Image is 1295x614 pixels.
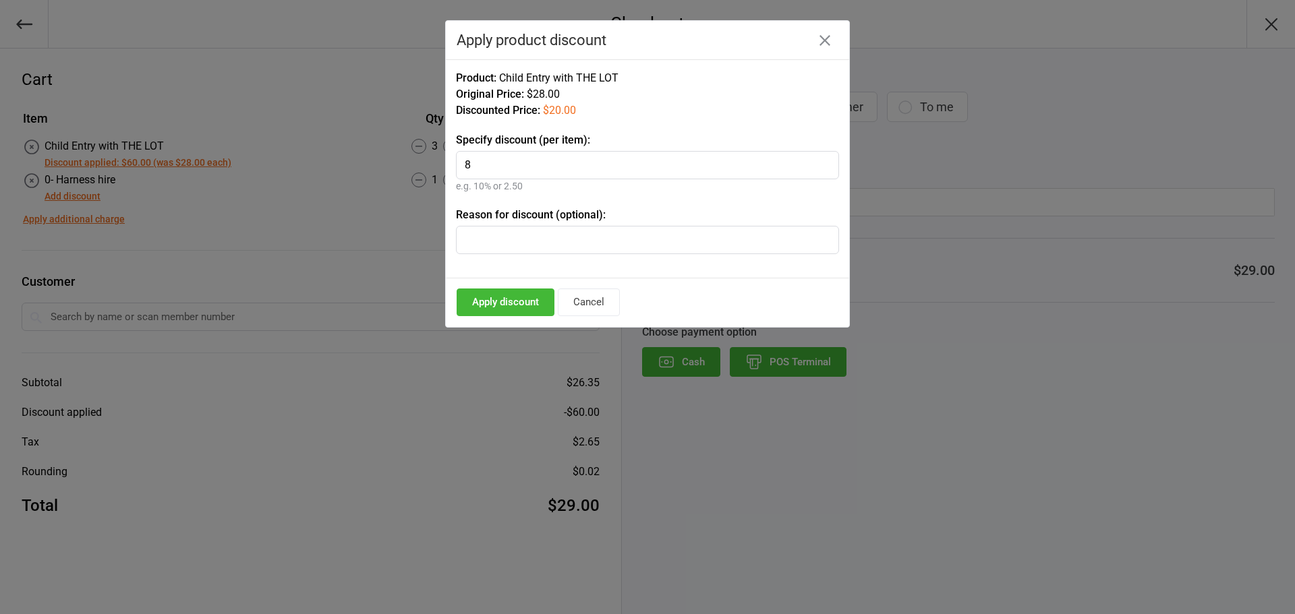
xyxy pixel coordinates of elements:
[456,104,540,117] span: Discounted Price:
[457,288,554,316] button: Apply discount
[457,32,838,49] div: Apply product discount
[456,71,496,84] span: Product:
[456,88,524,100] span: Original Price:
[543,104,576,117] span: $20.00
[456,132,839,148] label: Specify discount (per item):
[456,207,839,223] label: Reason for discount (optional):
[558,288,620,316] button: Cancel
[456,70,839,86] div: Child Entry with THE LOT
[456,179,839,193] div: e.g. 10% or 2.50
[456,86,839,102] div: $28.00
